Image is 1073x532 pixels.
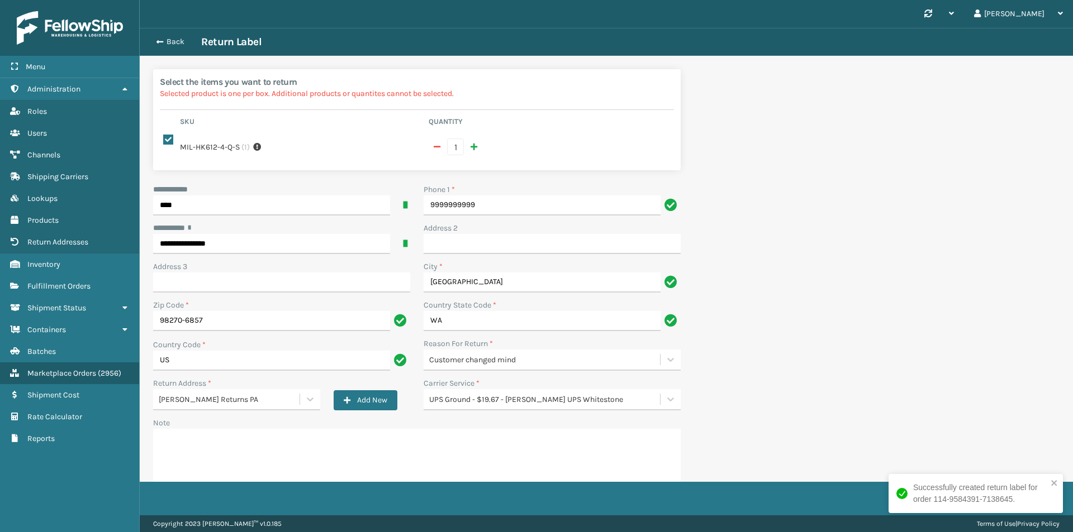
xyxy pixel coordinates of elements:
[424,184,455,195] label: Phone 1
[27,84,80,94] span: Administration
[153,261,187,272] label: Address 3
[429,354,661,366] div: Customer changed mind
[153,339,206,351] label: Country Code
[27,412,82,421] span: Rate Calculator
[27,128,47,138] span: Users
[241,141,250,153] span: ( 1 )
[424,222,458,234] label: Address 2
[425,117,674,130] th: Quantity
[180,141,240,153] label: MIL-HK612-4-Q-S
[26,62,45,71] span: Menu
[334,390,397,410] button: Add New
[98,368,121,378] span: ( 2956 )
[27,303,86,313] span: Shipment Status
[153,515,282,532] p: Copyright 2023 [PERSON_NAME]™ v 1.0.185
[153,418,170,428] label: Note
[27,347,56,356] span: Batches
[160,88,674,99] p: Selected product is one per box. Additional products or quantites cannot be selected.
[17,11,123,45] img: logo
[424,299,496,311] label: Country State Code
[27,194,58,203] span: Lookups
[27,215,59,225] span: Products
[27,281,91,291] span: Fulfillment Orders
[424,338,493,349] label: Reason For Return
[201,35,262,49] h3: Return Label
[27,150,60,160] span: Channels
[429,394,661,405] div: UPS Ground - $19.67 - [PERSON_NAME] UPS Whitestone
[159,394,301,405] div: [PERSON_NAME] Returns PA
[153,299,189,311] label: Zip Code
[27,434,55,443] span: Reports
[27,368,96,378] span: Marketplace Orders
[913,482,1047,505] div: Successfully created return label for order 114-9584391-7138645.
[27,260,60,269] span: Inventory
[424,377,479,389] label: Carrier Service
[153,377,211,389] label: Return Address
[150,37,201,47] button: Back
[27,172,88,181] span: Shipping Carriers
[177,117,425,130] th: Sku
[27,390,79,400] span: Shipment Cost
[27,325,66,334] span: Containers
[424,261,443,272] label: City
[1051,478,1058,489] button: close
[27,237,88,247] span: Return Addresses
[160,76,674,88] h2: Select the items you want to return
[27,107,47,116] span: Roles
